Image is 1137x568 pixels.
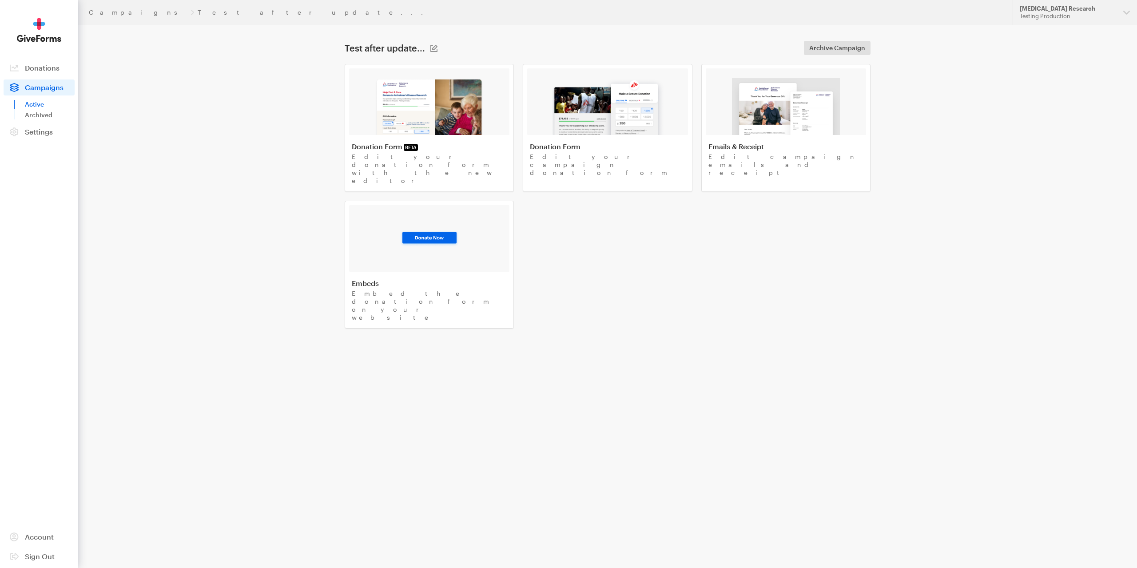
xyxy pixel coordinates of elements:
a: Emails & Receipt Edit campaign emails and receipt [701,64,871,192]
a: Campaigns [4,79,75,95]
a: Test after update... [198,9,431,16]
p: Edit your donation form with the new editor [352,153,507,185]
a: Settings [4,124,75,140]
img: GiveForms [17,18,61,42]
a: Donation FormBETA Edit your donation form with the new editor [345,64,514,192]
a: Embeds Embed the donation form on your website [345,201,514,329]
h4: Embeds [352,279,507,288]
p: Edit campaign emails and receipt [708,153,863,177]
a: Archived [25,110,75,120]
img: image-2-e181a1b57a52e92067c15dabc571ad95275de6101288912623f50734140ed40c.png [551,78,664,135]
p: Edit your campaign donation form [530,153,685,177]
a: Donations [4,60,75,76]
span: Donations [25,64,60,72]
span: BETA [404,144,418,151]
span: Campaigns [25,83,64,91]
div: [MEDICAL_DATA] Research [1020,5,1116,12]
img: image-3-93ee28eb8bf338fe015091468080e1db9f51356d23dce784fdc61914b1599f14.png [399,230,460,247]
a: Campaigns [89,9,187,16]
img: image-1-83ed7ead45621bf174d8040c5c72c9f8980a381436cbc16a82a0f79bcd7e5139.png [375,78,484,135]
a: Donation Form Edit your campaign donation form [523,64,692,192]
h1: Test after update... [345,43,425,53]
a: Archive Campaign [804,41,871,55]
p: Embed the donation form on your website [352,290,507,322]
img: image-3-0695904bd8fc2540e7c0ed4f0f3f42b2ae7fdd5008376bfc2271839042c80776.png [732,78,839,135]
span: Archive Campaign [809,43,865,53]
h4: Donation Form [352,142,507,151]
div: Testing Production [1020,12,1116,20]
h4: Emails & Receipt [708,142,863,151]
a: Active [25,99,75,110]
h4: Donation Form [530,142,685,151]
span: Settings [25,127,53,136]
